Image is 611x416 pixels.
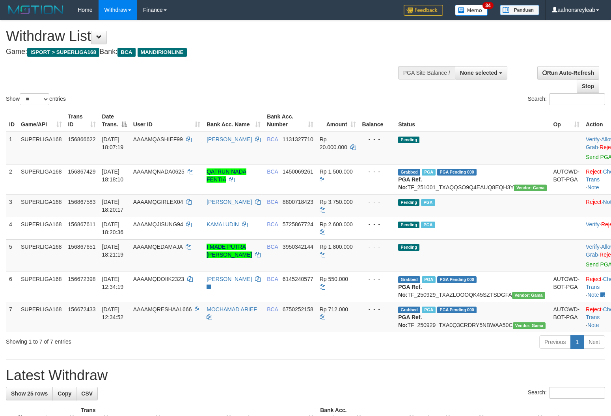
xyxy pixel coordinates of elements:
span: Copy 1131327710 to clipboard [283,136,313,142]
span: Rp 1.800.000 [320,244,353,250]
td: TF_250929_TXAZLOOOQK45SZTSDGFA [395,272,550,302]
span: BCA [267,199,278,205]
span: Vendor URL: https://trx31.1velocity.biz [514,185,547,191]
a: [PERSON_NAME] [207,136,252,142]
a: 1 [570,335,584,349]
a: Reject [586,276,602,282]
a: QATRUN NADA FENTIA [207,168,246,183]
span: Vendor URL: https://trx31.1velocity.biz [513,322,546,329]
th: Bank Acc. Number: activate to sort column ascending [264,109,317,132]
a: MOCHAMAD ARIEF [207,306,257,312]
b: PGA Ref. No: [398,314,422,328]
td: 5 [6,239,18,272]
span: [DATE] 18:07:19 [102,136,124,150]
div: - - - [362,220,392,228]
td: AUTOWD-BOT-PGA [550,164,583,194]
th: Amount: activate to sort column ascending [317,109,359,132]
a: Run Auto-Refresh [537,66,599,80]
span: Pending [398,244,419,251]
a: Copy [52,387,76,400]
a: [PERSON_NAME] [207,199,252,205]
td: TF_250929_TXA0Q3CRDRY5NBWAA50C [395,302,550,332]
span: Marked by aafsoycanthlai [422,307,436,313]
td: SUPERLIGA168 [18,132,65,165]
span: Marked by aafsoycanthlai [422,276,436,283]
span: CSV [81,390,93,397]
span: BCA [267,306,278,312]
span: [DATE] 18:20:36 [102,221,124,235]
span: Pending [398,222,419,228]
a: Reject [586,168,602,175]
div: - - - [362,135,392,143]
div: - - - [362,243,392,251]
span: MANDIRIONLINE [138,48,187,57]
a: Stop [577,80,599,93]
span: 156867583 [68,199,96,205]
a: Verify [586,221,600,227]
span: Copy 8800718423 to clipboard [283,199,313,205]
span: AAAAMQDOIIK2323 [133,276,184,282]
img: MOTION_logo.png [6,4,66,16]
th: Op: activate to sort column ascending [550,109,583,132]
th: Bank Acc. Name: activate to sort column ascending [203,109,264,132]
span: BCA [267,168,278,175]
span: [DATE] 18:18:10 [102,168,124,183]
b: PGA Ref. No: [398,176,422,190]
a: Reject [586,199,602,205]
td: AUTOWD-BOT-PGA [550,302,583,332]
span: Pending [398,199,419,206]
span: ISPORT > SUPERLIGA168 [27,48,99,57]
span: 156867611 [68,221,96,227]
label: Search: [528,387,605,399]
img: Button%20Memo.svg [455,5,488,16]
td: 6 [6,272,18,302]
td: SUPERLIGA168 [18,272,65,302]
div: Showing 1 to 7 of 7 entries [6,335,249,346]
td: 1 [6,132,18,165]
span: BCA [267,276,278,282]
div: PGA Site Balance / [398,66,455,80]
a: Verify [586,136,600,142]
label: Show entries [6,93,66,105]
a: Reject [586,306,602,312]
a: Note [587,292,599,298]
div: - - - [362,198,392,206]
h4: Game: Bank: [6,48,399,56]
span: None selected [460,70,497,76]
span: Marked by aafsoycanthlai [421,222,435,228]
span: Pending [398,137,419,143]
td: SUPERLIGA168 [18,164,65,194]
span: 156867429 [68,168,96,175]
span: Copy 6750252158 to clipboard [283,306,313,312]
span: Show 25 rows [11,390,48,397]
span: Copy [58,390,71,397]
a: Previous [539,335,571,349]
b: PGA Ref. No: [398,284,422,298]
a: Verify [586,244,600,250]
a: I MADE PUTRA [PERSON_NAME] [207,244,252,258]
span: Rp 712.000 [320,306,348,312]
a: Note [587,322,599,328]
span: [DATE] 18:21:19 [102,244,124,258]
select: Showentries [20,93,49,105]
td: 3 [6,194,18,217]
span: Copy 3950342144 to clipboard [283,244,313,250]
span: 156672398 [68,276,96,282]
span: PGA Pending [437,307,477,313]
a: KAMALUDIN [207,221,239,227]
a: Next [583,335,605,349]
span: 156867651 [68,244,96,250]
span: Marked by aafsoycanthlai [421,199,435,206]
span: 34 [482,2,493,9]
span: AAAAMQGIRLEX04 [133,199,183,205]
th: Balance [359,109,395,132]
span: PGA Pending [437,276,477,283]
span: Copy 1450069261 to clipboard [283,168,313,175]
input: Search: [549,387,605,399]
th: User ID: activate to sort column ascending [130,109,203,132]
span: BCA [267,244,278,250]
span: Grabbed [398,276,420,283]
span: BCA [117,48,135,57]
input: Search: [549,93,605,105]
span: Rp 1.500.000 [320,168,353,175]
